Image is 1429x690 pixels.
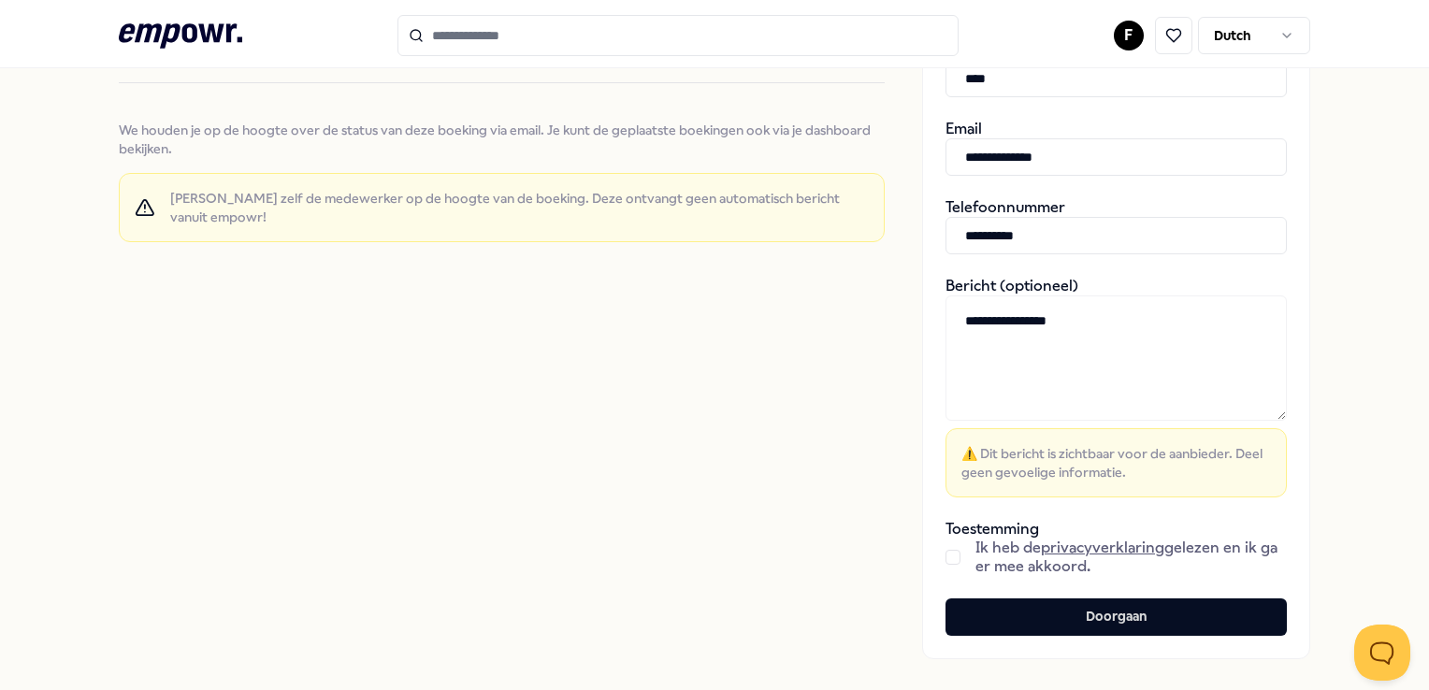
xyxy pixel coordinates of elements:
[397,15,959,56] input: Search for products, categories or subcategories
[945,520,1287,576] div: Toestemming
[1041,539,1164,556] a: privacyverklaring
[945,41,1287,97] div: Achternaam
[1114,21,1144,50] button: F
[1354,625,1410,681] iframe: Help Scout Beacon - Open
[945,598,1287,636] button: Doorgaan
[119,121,884,158] span: We houden je op de hoogte over de status van deze boeking via email. Je kunt de geplaatste boekin...
[945,198,1287,254] div: Telefoonnummer
[961,444,1271,482] span: ⚠️ Dit bericht is zichtbaar voor de aanbieder. Deel geen gevoelige informatie.
[945,277,1287,497] div: Bericht (optioneel)
[945,120,1287,176] div: Email
[975,539,1287,576] span: Ik heb de gelezen en ik ga er mee akkoord.
[170,189,869,226] span: [PERSON_NAME] zelf de medewerker op de hoogte van de boeking. Deze ontvangt geen automatisch beri...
